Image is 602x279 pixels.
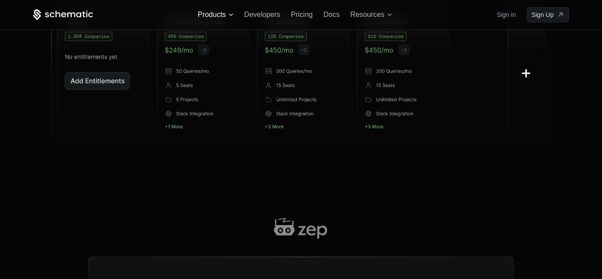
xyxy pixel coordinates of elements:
[244,11,280,18] a: Developers
[291,11,313,18] a: Pricing
[324,11,340,18] a: Docs
[527,7,569,22] a: [object Object]
[350,11,384,19] span: Resources
[198,11,226,19] span: Products
[497,8,516,22] a: Sign in
[532,10,554,19] span: Sign Up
